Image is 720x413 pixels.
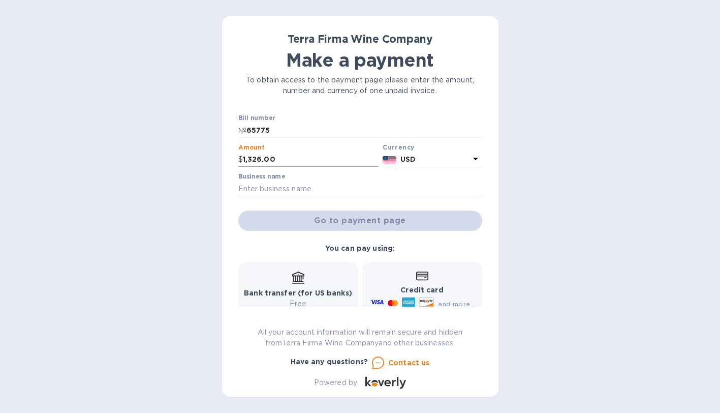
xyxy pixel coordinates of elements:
[238,181,482,196] input: Enter business name
[238,327,482,348] p: All your account information will remain secure and hidden from Terra Firma Wine Company and othe...
[288,33,433,45] b: Terra Firma Wine Company
[438,300,475,308] span: and more...
[291,358,368,366] b: Have any questions?
[238,115,275,122] label: Bill number
[388,359,430,367] u: Contact us
[238,49,482,71] h1: Make a payment
[314,377,357,388] p: Powered by
[400,155,416,163] b: USD
[244,289,352,297] b: Bank transfer (for US banks)
[238,125,246,136] p: №
[243,152,379,167] input: 0.00
[383,156,396,163] img: USD
[244,299,352,309] p: Free
[238,154,243,165] p: $
[238,75,482,96] p: To obtain access to the payment page please enter the amount, number and currency of one unpaid i...
[400,286,443,294] b: Credit card
[383,143,414,151] b: Currency
[238,174,285,180] label: Business name
[238,144,264,151] label: Amount
[325,244,395,252] b: You can pay using:
[246,123,482,138] input: Enter bill number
